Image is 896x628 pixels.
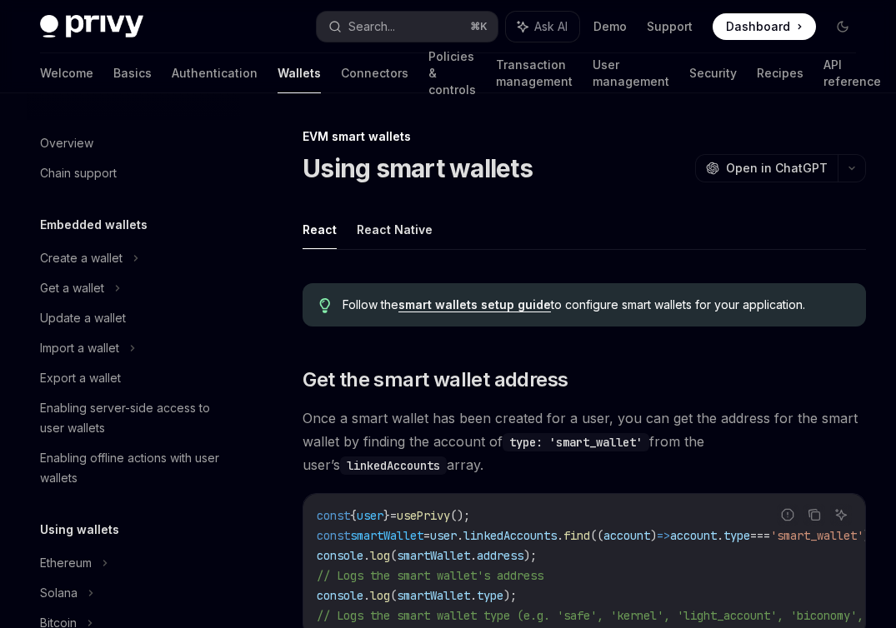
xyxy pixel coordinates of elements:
[770,528,863,543] span: 'smart_wallet'
[350,528,423,543] span: smartWallet
[496,53,573,93] a: Transaction management
[823,53,881,93] a: API reference
[40,553,92,573] div: Ethereum
[40,278,104,298] div: Get a wallet
[317,12,498,42] button: Search...⌘K
[303,406,866,476] span: Once a smart wallet has been created for a user, you can get the address for the smart wallet by ...
[303,153,533,183] h1: Using smart wallets
[27,303,240,333] a: Update a wallet
[172,53,258,93] a: Authentication
[757,53,803,93] a: Recipes
[113,53,152,93] a: Basics
[726,18,790,35] span: Dashboard
[830,504,852,526] button: Ask AI
[428,53,476,93] a: Policies & controls
[27,443,240,493] a: Enabling offline actions with user wallets
[40,248,123,268] div: Create a wallet
[470,588,477,603] span: .
[303,366,568,393] span: Get the smart wallet address
[363,548,370,563] span: .
[40,15,143,38] img: dark logo
[534,18,568,35] span: Ask AI
[303,210,337,249] button: React
[477,548,523,563] span: address
[278,53,321,93] a: Wallets
[670,528,717,543] span: account
[457,528,463,543] span: .
[863,528,877,543] span: );
[647,18,693,35] a: Support
[398,297,551,312] a: smart wallets setup guide
[750,528,770,543] span: ===
[350,508,357,523] span: {
[383,508,390,523] span: }
[317,568,543,583] span: // Logs the smart wallet's address
[717,528,723,543] span: .
[650,528,657,543] span: )
[27,158,240,188] a: Chain support
[40,448,230,488] div: Enabling offline actions with user wallets
[40,133,93,153] div: Overview
[723,528,750,543] span: type
[40,308,126,328] div: Update a wallet
[340,456,447,475] code: linkedAccounts
[506,12,579,42] button: Ask AI
[40,215,148,235] h5: Embedded wallets
[357,508,383,523] span: user
[303,128,866,145] div: EVM smart wallets
[348,17,395,37] div: Search...
[397,548,470,563] span: smartWallet
[27,363,240,393] a: Export a wallet
[40,368,121,388] div: Export a wallet
[397,508,450,523] span: usePrivy
[40,53,93,93] a: Welcome
[317,528,350,543] span: const
[829,13,856,40] button: Toggle dark mode
[470,548,477,563] span: .
[317,588,363,603] span: console
[370,588,390,603] span: log
[463,528,557,543] span: linkedAccounts
[713,13,816,40] a: Dashboard
[450,508,470,523] span: ();
[27,128,240,158] a: Overview
[603,528,650,543] span: account
[397,588,470,603] span: smartWallet
[343,297,850,313] span: Follow the to configure smart wallets for your application.
[593,18,627,35] a: Demo
[657,528,670,543] span: =>
[470,20,488,33] span: ⌘ K
[390,508,397,523] span: =
[590,528,603,543] span: ((
[390,548,397,563] span: (
[423,528,430,543] span: =
[357,210,433,249] button: React Native
[317,508,350,523] span: const
[695,154,838,182] button: Open in ChatGPT
[27,393,240,443] a: Enabling server-side access to user wallets
[40,338,119,358] div: Import a wallet
[477,588,503,603] span: type
[593,53,669,93] a: User management
[689,53,737,93] a: Security
[503,433,649,451] code: type: 'smart_wallet'
[317,548,363,563] span: console
[523,548,537,563] span: );
[803,504,825,526] button: Copy the contents from the code block
[40,583,78,603] div: Solana
[390,588,397,603] span: (
[319,298,331,313] svg: Tip
[341,53,408,93] a: Connectors
[40,398,230,438] div: Enabling server-side access to user wallets
[430,528,457,543] span: user
[503,588,517,603] span: );
[40,163,117,183] div: Chain support
[726,160,828,177] span: Open in ChatGPT
[363,588,370,603] span: .
[370,548,390,563] span: log
[563,528,590,543] span: find
[777,504,798,526] button: Report incorrect code
[557,528,563,543] span: .
[40,520,119,540] h5: Using wallets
